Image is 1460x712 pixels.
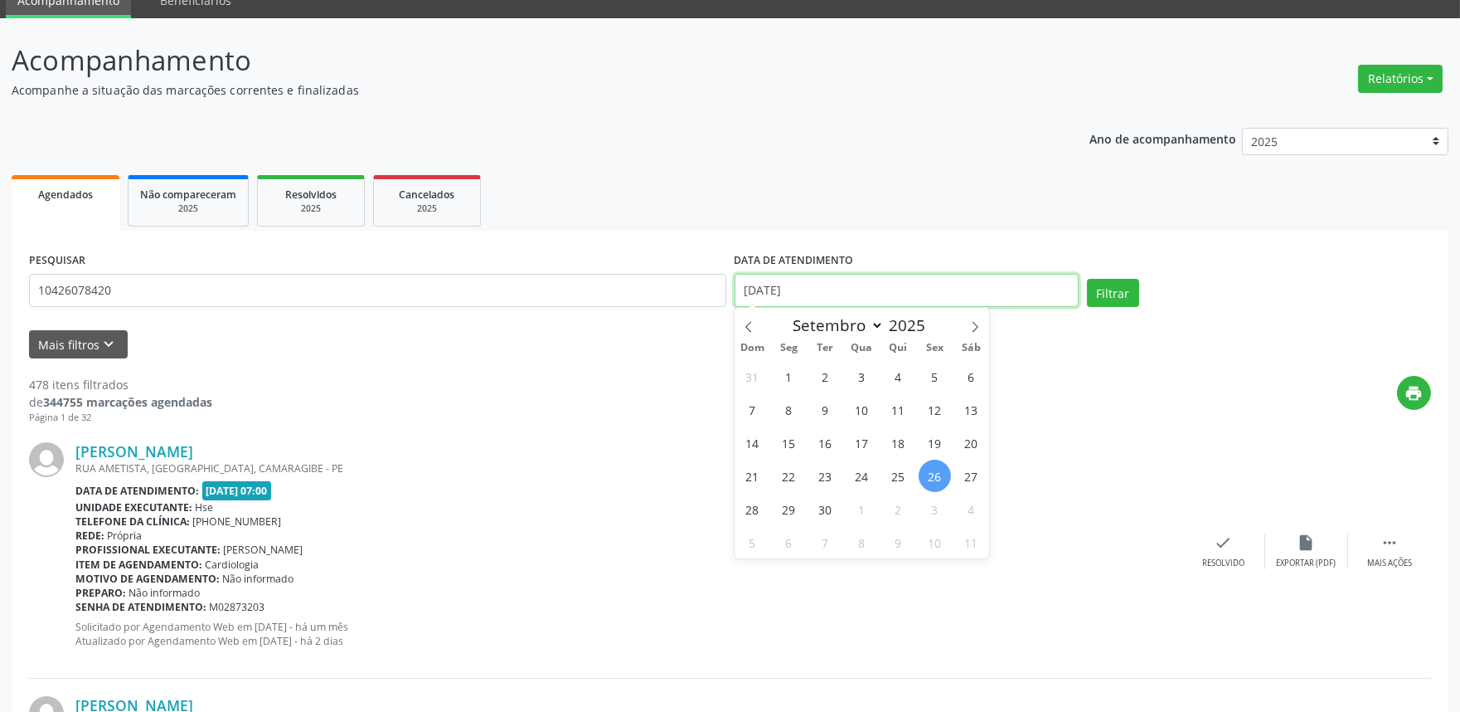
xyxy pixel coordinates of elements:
[735,343,771,354] span: Dom
[736,460,769,492] span: Setembro 21, 2025
[809,360,842,393] span: Setembro 2, 2025
[736,393,769,426] span: Setembro 7, 2025
[846,493,878,525] span: Outubro 1, 2025
[846,393,878,426] span: Setembro 10, 2025
[1358,65,1443,93] button: Relatórios
[846,526,878,558] span: Outubro 8, 2025
[916,343,953,354] span: Sex
[1367,558,1412,569] div: Mais ações
[75,600,206,614] b: Senha de atendimento:
[108,529,143,543] span: Própria
[1298,534,1316,552] i: insert_drive_file
[955,460,987,492] span: Setembro 27, 2025
[43,394,212,410] strong: 344755 marcações agendadas
[844,343,880,354] span: Qua
[735,248,854,274] label: DATA DE ATENDIMENTO
[736,427,769,459] span: Setembro 14, 2025
[785,314,885,337] select: Month
[12,40,1017,81] p: Acompanhamento
[12,81,1017,99] p: Acompanhe a situação das marcações correntes e finalizadas
[100,335,119,354] i: keyboard_arrow_down
[210,600,265,614] span: M02873203
[846,427,878,459] span: Setembro 17, 2025
[919,493,951,525] span: Outubro 3, 2025
[953,343,989,354] span: Sáb
[29,411,212,425] div: Página 1 de 32
[773,493,805,525] span: Setembro 29, 2025
[882,526,914,558] span: Outubro 9, 2025
[1215,534,1233,552] i: check
[269,202,352,215] div: 2025
[919,393,951,426] span: Setembro 12, 2025
[29,442,64,477] img: img
[773,460,805,492] span: Setembro 22, 2025
[809,526,842,558] span: Outubro 7, 2025
[75,572,220,586] b: Motivo de agendamento:
[882,460,914,492] span: Setembro 25, 2025
[882,493,914,525] span: Outubro 2, 2025
[223,572,294,586] span: Não informado
[955,360,987,393] span: Setembro 6, 2025
[1380,534,1399,552] i: 
[955,427,987,459] span: Setembro 20, 2025
[29,376,212,393] div: 478 itens filtrados
[880,343,916,354] span: Qui
[736,526,769,558] span: Outubro 5, 2025
[1277,558,1336,569] div: Exportar (PDF)
[1087,279,1139,307] button: Filtrar
[809,427,842,459] span: Setembro 16, 2025
[75,620,1182,648] p: Solicitado por Agendamento Web em [DATE] - há um mês Atualizado por Agendamento Web em [DATE] - h...
[75,543,221,557] b: Profissional executante:
[1202,558,1244,569] div: Resolvido
[882,393,914,426] span: Setembro 11, 2025
[75,442,193,461] a: [PERSON_NAME]
[1397,376,1431,410] button: print
[285,188,337,202] span: Resolvidos
[955,493,987,525] span: Outubro 4, 2025
[196,500,214,514] span: Hse
[75,484,199,498] b: Data de atendimento:
[882,360,914,393] span: Setembro 4, 2025
[884,315,939,336] input: Year
[771,343,808,354] span: Seg
[75,558,202,572] b: Item de agendamento:
[75,514,190,529] b: Telefone da clínica:
[919,427,951,459] span: Setembro 19, 2025
[773,393,805,426] span: Setembro 8, 2025
[38,188,93,202] span: Agendados
[846,460,878,492] span: Setembro 24, 2025
[1405,384,1424,402] i: print
[773,360,805,393] span: Setembro 1, 2025
[773,427,805,459] span: Setembro 15, 2025
[400,188,455,202] span: Cancelados
[75,529,104,543] b: Rede:
[1089,128,1236,149] p: Ano de acompanhamento
[202,481,272,500] span: [DATE] 07:00
[846,360,878,393] span: Setembro 3, 2025
[224,543,303,557] span: [PERSON_NAME]
[919,460,951,492] span: Setembro 26, 2025
[736,493,769,525] span: Setembro 28, 2025
[809,393,842,426] span: Setembro 9, 2025
[29,248,85,274] label: PESQUISAR
[129,586,201,600] span: Não informado
[206,558,260,572] span: Cardiologia
[808,343,844,354] span: Ter
[29,274,726,307] input: Nome, código do beneficiário ou CPF
[140,188,236,202] span: Não compareceram
[735,274,1079,307] input: Selecione um intervalo
[193,514,282,529] span: [PHONE_NUMBER]
[809,460,842,492] span: Setembro 23, 2025
[955,393,987,426] span: Setembro 13, 2025
[736,360,769,393] span: Agosto 31, 2025
[75,586,126,600] b: Preparo:
[773,526,805,558] span: Outubro 6, 2025
[919,526,951,558] span: Outubro 10, 2025
[386,202,468,215] div: 2025
[955,526,987,558] span: Outubro 11, 2025
[75,461,1182,475] div: RUA AMETISTA, [GEOGRAPHIC_DATA], CAMARAGIBE - PE
[809,493,842,525] span: Setembro 30, 2025
[29,393,212,411] div: de
[919,360,951,393] span: Setembro 5, 2025
[882,427,914,459] span: Setembro 18, 2025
